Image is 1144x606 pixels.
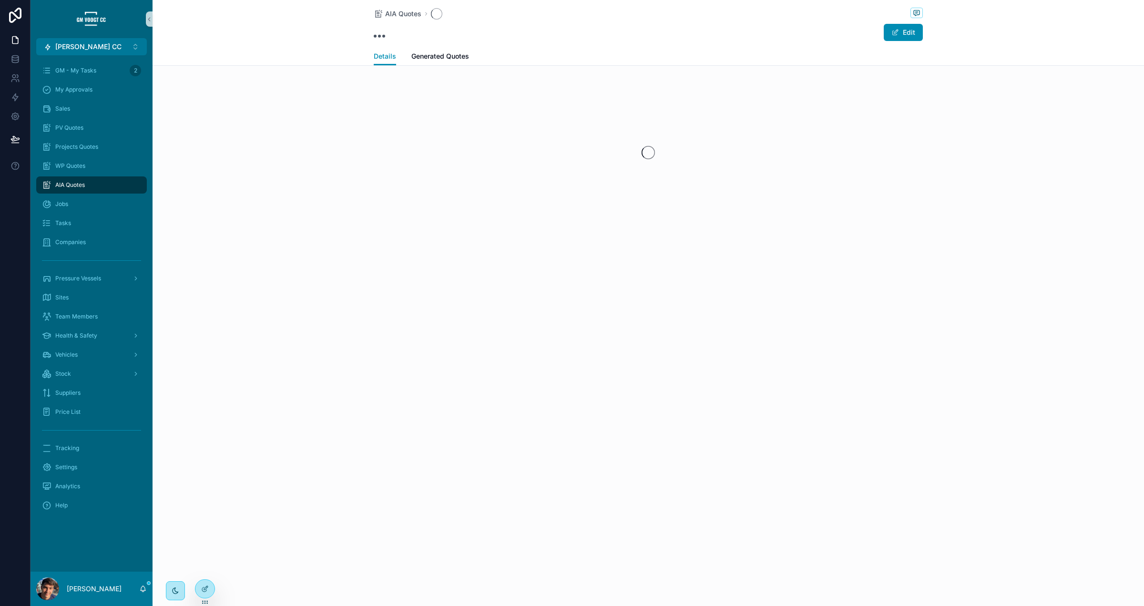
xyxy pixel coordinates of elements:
[36,119,147,136] a: PV Quotes
[55,389,81,397] span: Suppliers
[36,440,147,457] a: Tracking
[76,11,107,27] img: App logo
[411,51,469,61] span: Generated Quotes
[36,497,147,514] a: Help
[55,67,96,74] span: GM - My Tasks
[36,365,147,382] a: Stock
[36,100,147,117] a: Sales
[55,351,78,359] span: Vehicles
[374,48,396,66] a: Details
[374,51,396,61] span: Details
[55,219,71,227] span: Tasks
[55,181,85,189] span: AIA Quotes
[36,308,147,325] a: Team Members
[55,200,68,208] span: Jobs
[36,478,147,495] a: Analytics
[36,215,147,232] a: Tasks
[55,124,83,132] span: PV Quotes
[67,584,122,594] p: [PERSON_NAME]
[130,65,141,76] div: 2
[55,483,80,490] span: Analytics
[36,327,147,344] a: Health & Safety
[55,143,98,151] span: Projects Quotes
[36,234,147,251] a: Companies
[36,270,147,287] a: Pressure Vessels
[884,24,923,41] button: Edit
[36,289,147,306] a: Sites
[55,162,85,170] span: WP Quotes
[55,370,71,378] span: Stock
[55,275,101,282] span: Pressure Vessels
[411,48,469,67] a: Generated Quotes
[36,195,147,213] a: Jobs
[55,42,122,51] span: [PERSON_NAME] CC
[55,238,86,246] span: Companies
[36,38,147,55] button: Select Button
[374,9,421,19] a: AIA Quotes
[36,403,147,421] a: Price List
[31,55,153,526] div: scrollable content
[36,346,147,363] a: Vehicles
[55,294,69,301] span: Sites
[55,444,79,452] span: Tracking
[36,62,147,79] a: GM - My Tasks2
[55,463,77,471] span: Settings
[55,502,68,509] span: Help
[55,332,97,339] span: Health & Safety
[55,408,81,416] span: Price List
[36,384,147,401] a: Suppliers
[36,138,147,155] a: Projects Quotes
[36,459,147,476] a: Settings
[36,157,147,175] a: WP Quotes
[55,313,98,320] span: Team Members
[55,105,70,113] span: Sales
[55,86,92,93] span: My Approvals
[36,81,147,98] a: My Approvals
[385,9,421,19] span: AIA Quotes
[36,176,147,194] a: AIA Quotes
